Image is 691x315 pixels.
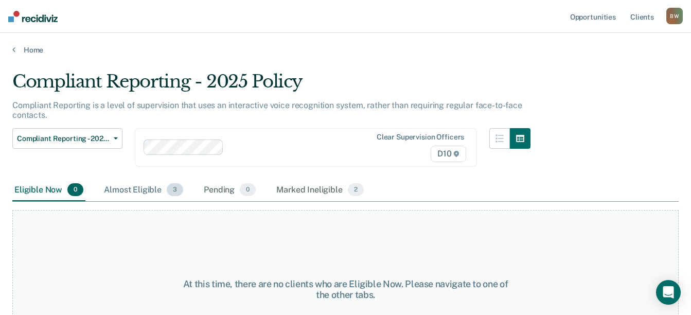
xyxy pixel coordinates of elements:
[17,134,110,143] span: Compliant Reporting - 2025 Policy
[12,128,122,149] button: Compliant Reporting - 2025 Policy
[12,45,679,55] a: Home
[12,179,85,202] div: Eligible Now0
[8,11,58,22] img: Recidiviz
[666,8,683,24] div: B W
[167,183,183,197] span: 3
[12,100,522,120] p: Compliant Reporting is a level of supervision that uses an interactive voice recognition system, ...
[656,280,681,305] div: Open Intercom Messenger
[274,179,366,202] div: Marked Ineligible2
[240,183,256,197] span: 0
[666,8,683,24] button: BW
[348,183,364,197] span: 2
[377,133,464,142] div: Clear supervision officers
[202,179,258,202] div: Pending0
[67,183,83,197] span: 0
[12,71,530,100] div: Compliant Reporting - 2025 Policy
[179,278,512,301] div: At this time, there are no clients who are Eligible Now. Please navigate to one of the other tabs.
[102,179,185,202] div: Almost Eligible3
[431,146,466,162] span: D10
